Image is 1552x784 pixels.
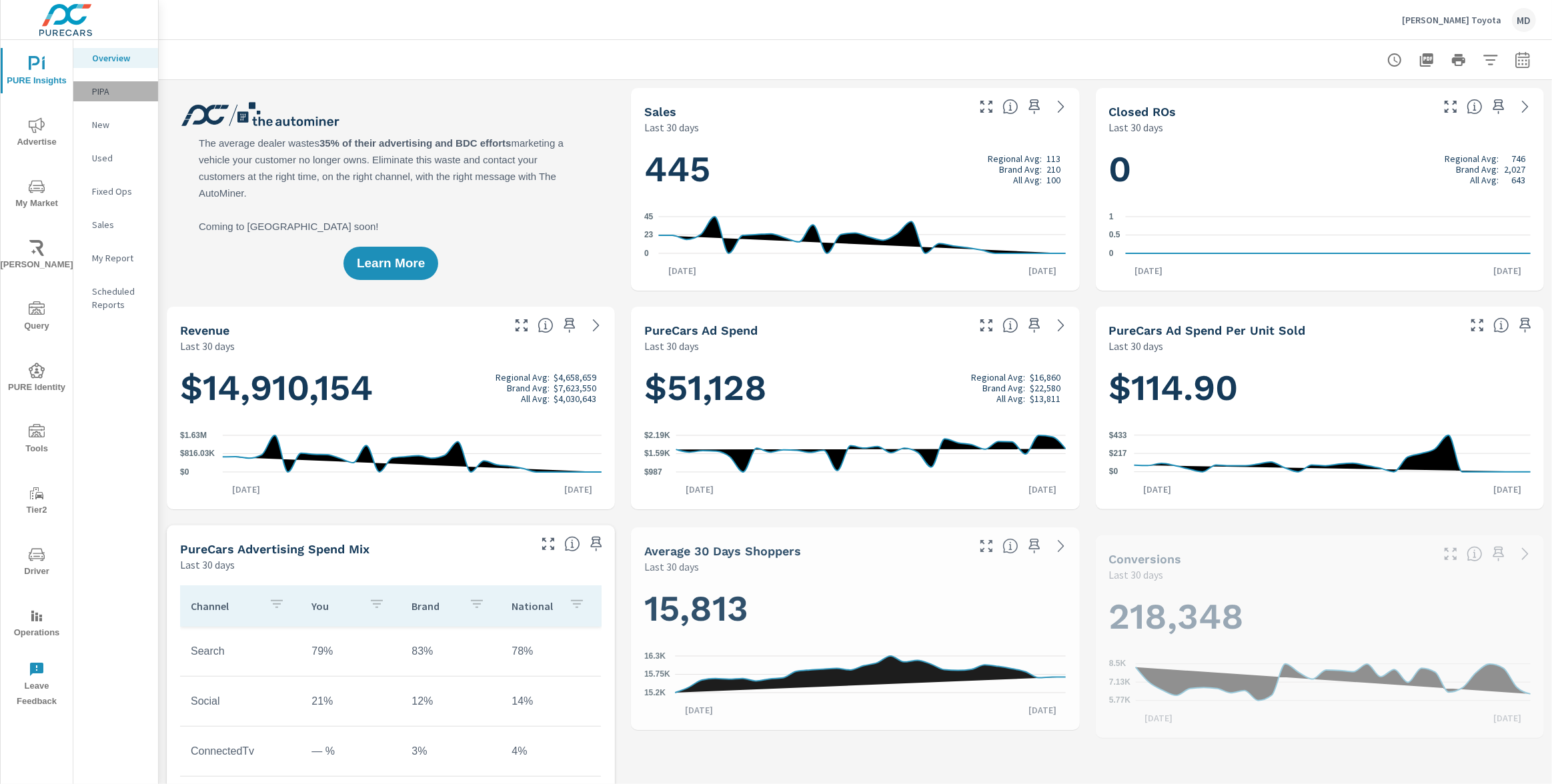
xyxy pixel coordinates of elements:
p: Brand Avg: [999,164,1042,175]
text: $1.59K [644,449,670,459]
span: Save this to your personalized report [1024,96,1045,117]
p: 643 [1511,175,1525,185]
span: Number of vehicles sold by the dealership over the selected date range. [Source: This data is sou... [1002,99,1018,115]
text: $2.19K [644,431,670,440]
p: Last 30 days [1109,338,1164,354]
p: Brand [412,599,458,613]
button: Make Fullscreen [1467,315,1488,336]
button: "Export Report to PDF" [1413,47,1440,73]
text: 8.5K [1109,659,1126,669]
p: [DATE] [1020,483,1066,496]
h5: Closed ROs [1109,105,1177,119]
div: My Report [73,248,158,268]
text: 5.77K [1109,696,1130,705]
p: $7,623,550 [554,383,596,393]
a: See more details in report [1050,315,1072,336]
text: 1 [1109,212,1114,221]
td: 4% [501,735,601,768]
button: Make Fullscreen [1440,96,1461,117]
span: Learn More [357,257,425,269]
p: All Avg: [1471,175,1499,185]
p: National [512,599,558,613]
h1: 218,348 [1109,593,1531,639]
p: Brand Avg: [982,383,1025,393]
h5: Revenue [180,323,229,337]
div: MD [1512,8,1536,32]
p: 100 [1047,175,1061,185]
span: PURE Insights [5,56,69,89]
button: Select Date Range [1509,47,1536,73]
td: 78% [501,635,601,668]
button: Make Fullscreen [976,96,997,117]
p: 746 [1511,153,1525,164]
p: Fixed Ops [92,185,147,198]
div: nav menu [1,40,73,715]
p: PIPA [92,85,147,98]
span: Query [5,301,69,334]
p: Regional Avg: [988,153,1042,164]
p: 2,027 [1504,164,1525,175]
text: 45 [644,212,654,221]
h1: $51,128 [644,365,1066,411]
h5: PureCars Ad Spend Per Unit Sold [1109,323,1306,337]
text: $1.63M [180,431,207,440]
h5: Average 30 Days Shoppers [644,544,801,558]
span: Tools [5,424,69,457]
span: Save this to your personalized report [1488,543,1509,565]
p: Last 30 days [644,559,699,575]
p: Regional Avg: [496,372,550,383]
p: [DATE] [1484,264,1531,277]
span: My Market [5,179,69,211]
p: [DATE] [1020,703,1066,717]
p: Last 30 days [644,119,699,135]
text: $217 [1109,449,1127,458]
td: 79% [301,635,401,668]
a: See more details in report [1515,96,1536,117]
p: Scheduled Reports [92,285,147,311]
p: Regional Avg: [1445,153,1499,164]
span: Leave Feedback [5,661,69,709]
h1: $14,910,154 [180,365,602,411]
text: $987 [644,467,662,477]
p: [DATE] [1135,711,1182,725]
span: This table looks at how you compare to the amount of budget you spend per channel as opposed to y... [564,536,580,552]
td: 12% [401,685,501,718]
span: A rolling 30 day total of daily Shoppers on the dealership website, averaged over the selected da... [1002,538,1018,554]
td: — % [301,735,401,768]
p: Last 30 days [180,338,235,354]
text: 7.13K [1109,677,1130,687]
span: Save this to your personalized report [1488,96,1509,117]
p: All Avg: [996,393,1025,404]
p: [DATE] [1125,264,1172,277]
td: 3% [401,735,501,768]
p: 210 [1047,164,1061,175]
button: Apply Filters [1477,47,1504,73]
text: 0 [1109,249,1114,258]
p: [DATE] [555,483,602,496]
span: Driver [5,547,69,579]
h1: 15,813 [644,586,1066,631]
p: Regional Avg: [971,372,1025,383]
p: You [311,599,358,613]
text: $816.03K [180,449,215,459]
td: Social [180,685,301,718]
div: Scheduled Reports [73,281,158,315]
h1: 0 [1109,147,1531,192]
button: Make Fullscreen [538,533,559,555]
p: Last 30 days [644,338,699,354]
button: Make Fullscreen [511,315,532,336]
text: $0 [180,467,189,477]
div: Used [73,148,158,168]
p: Used [92,151,147,165]
div: Fixed Ops [73,181,158,201]
div: New [73,115,158,135]
h5: Sales [644,105,676,119]
span: PURE Identity [5,363,69,395]
span: Tier2 [5,485,69,518]
p: $22,580 [1030,383,1061,393]
p: Brand Avg: [507,383,550,393]
span: Save this to your personalized report [1024,315,1045,336]
div: Overview [73,48,158,68]
p: [DATE] [1484,483,1531,496]
text: 23 [644,230,654,239]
